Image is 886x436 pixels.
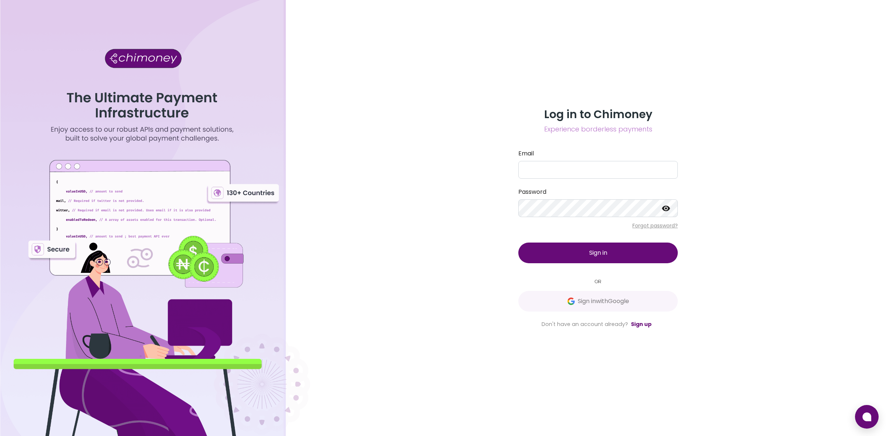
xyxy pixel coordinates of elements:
button: GoogleSign inwithGoogle [518,291,678,312]
img: Google [567,298,575,305]
span: Don't have an account already? [542,320,628,328]
span: Sign in with Google [578,297,629,306]
h3: Log in to Chimoney [518,108,678,121]
label: Email [518,149,678,158]
p: Forgot password? [518,222,678,229]
span: Sign in [589,248,607,257]
small: OR [518,278,678,285]
a: Sign up [631,320,652,328]
button: Sign in [518,243,678,263]
button: Open chat window [855,405,879,429]
span: Experience borderless payments [518,124,678,134]
label: Password [518,188,678,196]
